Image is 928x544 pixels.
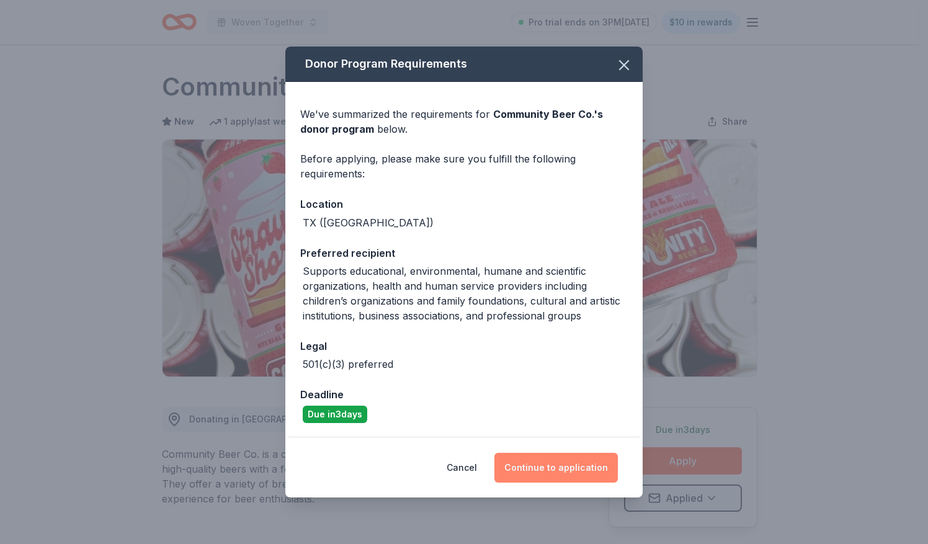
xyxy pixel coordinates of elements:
[303,264,628,323] div: Supports educational, environmental, humane and scientific organizations, health and human servic...
[303,215,434,230] div: TX ([GEOGRAPHIC_DATA])
[300,107,628,136] div: We've summarized the requirements for below.
[447,453,477,483] button: Cancel
[300,245,628,261] div: Preferred recipient
[300,196,628,212] div: Location
[494,453,618,483] button: Continue to application
[300,338,628,354] div: Legal
[300,151,628,181] div: Before applying, please make sure you fulfill the following requirements:
[300,386,628,403] div: Deadline
[285,47,643,82] div: Donor Program Requirements
[303,406,367,423] div: Due in 3 days
[303,357,393,372] div: 501(c)(3) preferred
